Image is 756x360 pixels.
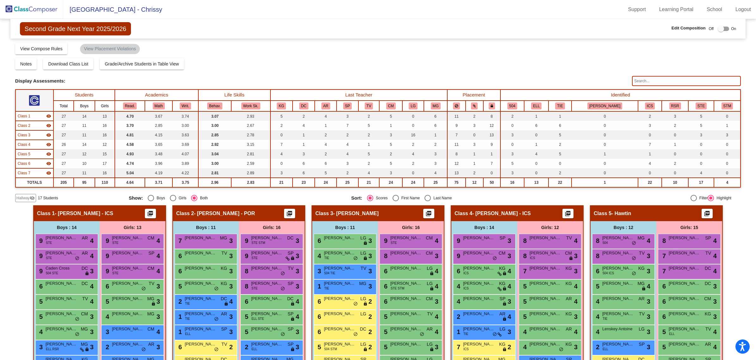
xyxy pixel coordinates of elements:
[74,140,95,149] td: 14
[447,101,466,111] th: Keep away students
[638,159,662,168] td: 4
[555,102,565,109] button: TIE
[638,140,662,149] td: 7
[572,140,638,149] td: 0
[500,140,524,149] td: 0
[53,130,74,140] td: 27
[231,130,270,140] td: 2.78
[358,101,380,111] th: Teri Vessecchia
[343,102,352,109] button: SP
[402,130,424,140] td: 16
[337,149,358,159] td: 4
[483,159,500,168] td: 7
[623,4,651,15] a: Support
[358,140,380,149] td: 1
[688,130,714,140] td: 3
[688,149,714,159] td: 0
[572,168,638,178] td: 0
[231,121,270,130] td: 2.67
[293,121,315,130] td: 4
[500,101,524,111] th: 504 Plan
[548,130,572,140] td: 5
[672,25,706,31] span: Edit Composition
[293,168,315,178] td: 6
[425,210,432,219] mat-icon: picture_as_pdf
[507,102,517,109] button: 504
[500,130,524,140] td: 3
[146,210,154,219] mat-icon: picture_as_pdf
[548,111,572,121] td: 1
[466,168,483,178] td: 2
[714,140,741,149] td: 0
[115,111,145,121] td: 4.70
[524,159,548,168] td: 0
[572,101,638,111] th: Title I Math
[379,121,402,130] td: 1
[524,140,548,149] td: 1
[315,121,337,130] td: 1
[145,111,172,121] td: 3.67
[20,61,32,66] span: Notes
[466,111,483,121] td: 2
[688,140,714,149] td: 0
[662,121,688,130] td: 2
[95,130,115,140] td: 16
[231,111,270,121] td: 2.93
[293,159,315,168] td: 6
[231,159,270,168] td: 2.59
[15,130,53,140] td: Hidden teacher - Gilly
[74,111,95,121] td: 14
[198,90,270,101] th: Life Skills
[270,140,293,149] td: 7
[662,140,688,149] td: 1
[18,151,30,157] span: Class 5
[524,168,548,178] td: 0
[447,159,466,168] td: 12
[524,149,548,159] td: 4
[483,121,500,130] td: 12
[379,159,402,168] td: 5
[424,159,447,168] td: 3
[198,178,231,187] td: 2.96
[402,159,424,168] td: 2
[358,149,380,159] td: 5
[284,209,295,218] button: Print Students Details
[145,178,172,187] td: 3.71
[145,168,172,178] td: 4.19
[424,168,447,178] td: 4
[270,178,293,187] td: 21
[714,159,741,168] td: 0
[270,111,293,121] td: 5
[548,159,572,168] td: 0
[466,121,483,130] td: 3
[447,111,466,121] td: 11
[74,168,95,178] td: 11
[115,130,145,140] td: 4.81
[337,140,358,149] td: 4
[74,178,95,187] td: 95
[572,149,638,159] td: 1
[447,121,466,130] td: 9
[386,102,396,109] button: CM
[662,149,688,159] td: 0
[80,44,139,54] mat-chip: View Placement Violations
[714,168,741,178] td: 0
[548,121,572,130] td: 6
[337,101,358,111] th: Sarah Pitta
[18,132,30,138] span: Class 3
[15,58,37,70] button: Notes
[548,149,572,159] td: 5
[524,121,548,130] td: 6
[153,102,165,109] button: Math
[53,121,74,130] td: 27
[423,209,434,218] button: Print Students Details
[105,61,179,66] span: Grade/Archive Students in Table View
[95,168,115,178] td: 16
[95,121,115,130] td: 16
[46,114,51,119] mat-icon: visibility
[299,102,308,109] button: DC
[500,168,524,178] td: 3
[172,121,199,130] td: 3.00
[587,102,622,109] button: [PERSON_NAME]
[172,178,199,187] td: 3.75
